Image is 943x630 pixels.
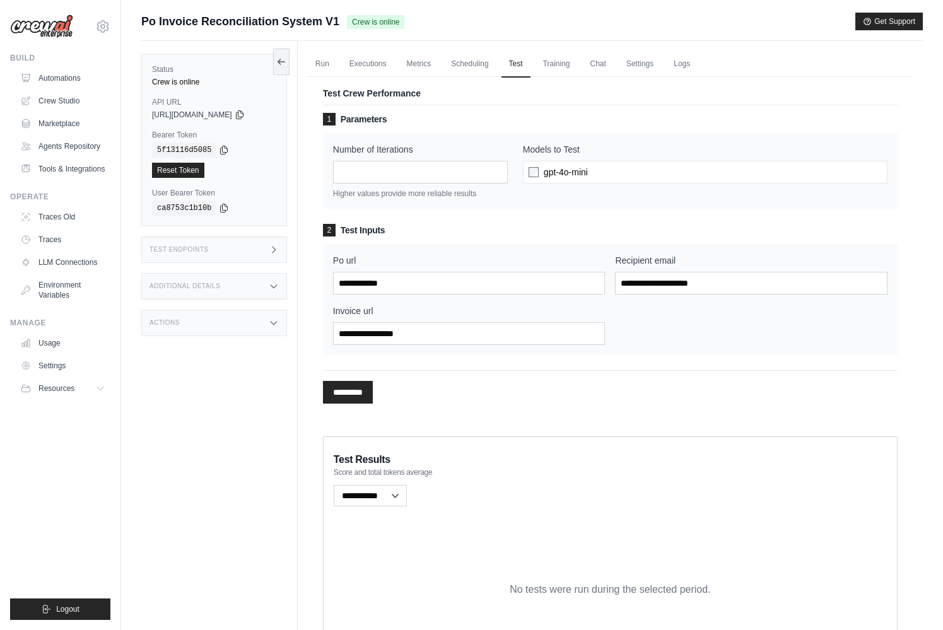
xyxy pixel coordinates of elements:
[152,188,276,198] label: User Bearer Token
[152,97,276,107] label: API URL
[15,378,110,399] button: Resources
[15,91,110,111] a: Crew Studio
[149,246,209,254] h3: Test Endpoints
[323,224,336,236] span: 2
[15,136,110,156] a: Agents Repository
[334,467,433,477] span: Score and total tokens average
[333,305,606,317] label: Invoice url
[149,283,220,290] h3: Additional Details
[323,113,336,125] span: 1
[510,582,710,597] p: No tests were run during the selected period.
[141,13,339,30] span: Po Invoice Reconciliation System V1
[323,113,898,125] h3: Parameters
[855,13,923,30] button: Get Support
[615,254,887,267] label: Recipient email
[15,159,110,179] a: Tools & Integrations
[10,598,110,620] button: Logout
[152,201,216,216] code: ca8753c1b10b
[347,15,404,29] span: Crew is online
[152,110,232,120] span: [URL][DOMAIN_NAME]
[333,189,508,199] p: Higher values provide more reliable results
[10,192,110,202] div: Operate
[15,252,110,272] a: LLM Connections
[15,275,110,305] a: Environment Variables
[15,114,110,134] a: Marketplace
[523,143,887,156] label: Models to Test
[15,356,110,376] a: Settings
[152,77,276,87] div: Crew is online
[323,87,898,100] p: Test Crew Performance
[15,230,110,250] a: Traces
[15,333,110,353] a: Usage
[501,51,530,78] a: Test
[15,207,110,227] a: Traces Old
[544,166,588,178] span: gpt-4o-mini
[342,51,394,78] a: Executions
[56,604,79,614] span: Logout
[443,51,496,78] a: Scheduling
[333,254,606,267] label: Po url
[152,143,216,158] code: 5f13116d5085
[152,163,204,178] a: Reset Token
[666,51,698,78] a: Logs
[10,15,73,38] img: Logo
[323,224,898,236] h3: Test Inputs
[149,319,180,327] h3: Actions
[333,143,508,156] label: Number of Iterations
[536,51,578,78] a: Training
[308,51,337,78] a: Run
[152,64,276,74] label: Status
[15,68,110,88] a: Automations
[10,53,110,63] div: Build
[583,51,614,78] a: Chat
[38,383,74,394] span: Resources
[399,51,439,78] a: Metrics
[619,51,661,78] a: Settings
[334,452,390,467] span: Test Results
[10,318,110,328] div: Manage
[152,130,276,140] label: Bearer Token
